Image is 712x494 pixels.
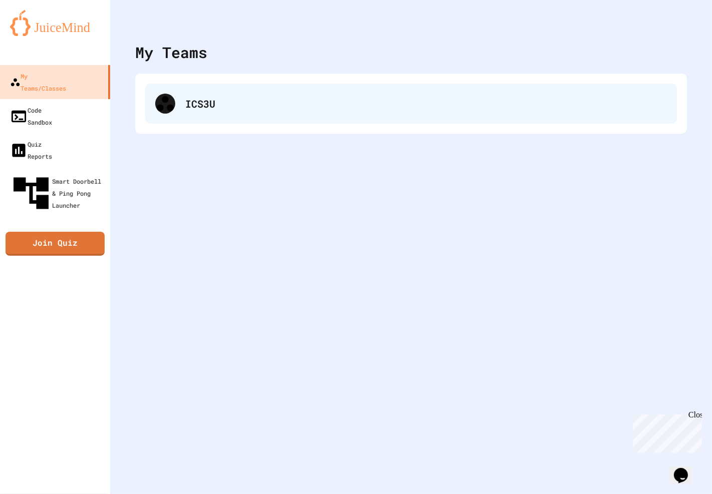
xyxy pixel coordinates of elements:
div: My Teams/Classes [10,70,66,94]
div: ICS3U [145,84,677,124]
img: logo-orange.svg [10,10,100,36]
div: Quiz Reports [10,138,52,162]
div: ICS3U [185,96,667,111]
div: Code Sandbox [10,104,52,128]
div: My Teams [135,41,207,64]
div: Smart Doorbell & Ping Pong Launcher [10,172,106,214]
a: Join Quiz [6,232,105,256]
iframe: chat widget [629,410,702,453]
div: Chat with us now!Close [4,4,69,64]
iframe: chat widget [670,454,702,484]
